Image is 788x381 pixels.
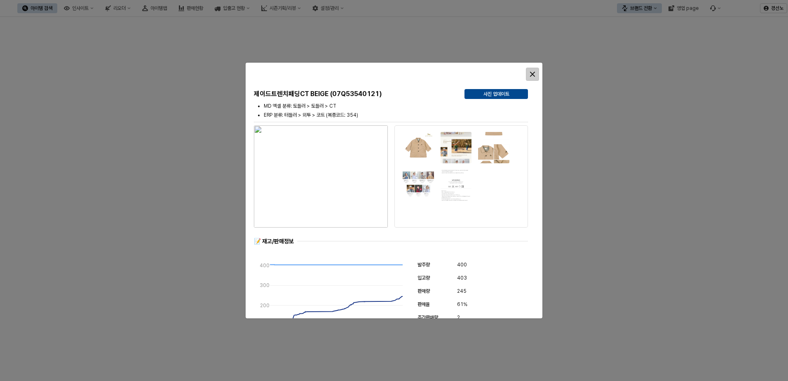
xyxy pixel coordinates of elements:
[457,261,467,269] span: 400
[264,111,528,119] li: ERP 분류: 터들러 > 외투 > 코트 (복종코드: 354)
[457,274,467,282] span: 403
[457,287,467,295] span: 245
[457,300,467,308] span: 61%
[264,102,528,110] li: MD 엑셀 분류: 토들러 > 토들러 > CT
[457,313,460,322] span: 2
[254,238,294,245] div: 📝 재고/판매정보
[417,288,430,294] span: 판매량
[417,275,430,281] span: 입고량
[464,89,528,99] button: 사진 업데이트
[417,262,430,268] span: 발주량
[526,68,539,81] button: Close
[254,90,458,98] h5: 제이드트렌치패딩CT BEIGE (07Q53540121)
[483,91,509,97] p: 사진 업데이트
[417,315,438,320] span: 주간판매량
[417,301,430,307] span: 판매율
